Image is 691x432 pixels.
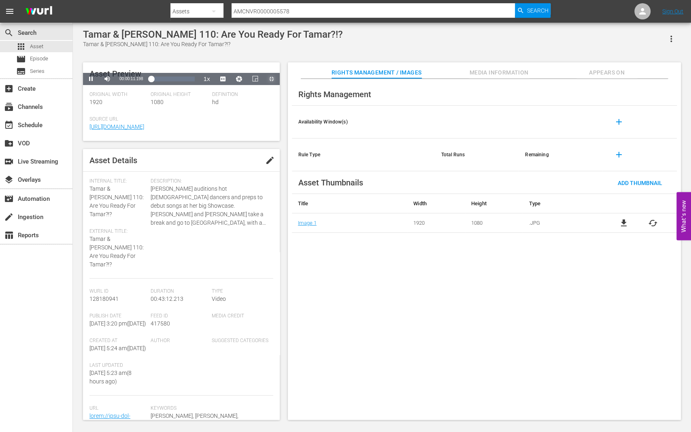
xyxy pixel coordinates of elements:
div: Progress Bar [151,77,194,81]
th: Title [292,194,407,213]
span: 1920 [89,99,102,105]
span: [DATE] 3:20 pm ( [DATE] ) [89,320,146,327]
span: Episode [16,54,26,64]
span: Publish Date [89,313,147,319]
div: Tamar & [PERSON_NAME] 110: Are You Ready For Tamar?!? [83,40,343,49]
td: 1920 [407,213,465,233]
td: 1080 [465,213,523,233]
span: Schedule [4,120,14,130]
img: ans4CAIJ8jUAAAAAAAAAAAAAAAAAAAAAAAAgQb4GAAAAAAAAAAAAAAAAAAAAAAAAJMjXAAAAAAAAAAAAAAAAAAAAAAAAgAT5G... [19,2,58,21]
span: Description: [151,178,269,185]
span: Series [30,67,45,75]
span: VOD [4,138,14,148]
a: file_download [619,218,629,228]
button: Exit Fullscreen [264,73,280,85]
th: Availability Window(s) [292,106,435,138]
span: External Title: [89,228,147,235]
th: Rule Type [292,138,435,171]
button: Jump To Time [231,73,247,85]
span: Duration [151,288,208,295]
span: Source Url [89,116,269,123]
span: Original Width [89,92,147,98]
span: Add Thumbnail [611,180,669,186]
th: Type [523,194,600,213]
a: Sign Out [662,8,683,15]
span: Suggested Categories [212,338,269,344]
button: add [609,112,628,132]
span: [DATE] 5:24 am ( [DATE] ) [89,345,146,351]
span: Author [151,338,208,344]
span: Definition [212,92,269,98]
span: 417580 [151,320,170,327]
button: Search [515,3,551,18]
span: [PERSON_NAME] auditions hot [DEMOGRAPHIC_DATA] dancers and preps to debut songs at her big Showca... [151,185,269,227]
button: Captions [215,73,231,85]
td: .JPG [523,213,600,233]
span: Asset [30,43,43,51]
span: Asset Details [89,155,137,165]
span: Search [527,3,548,18]
span: Created At [89,338,147,344]
button: Mute [99,73,115,85]
span: Asset Thumbnails [298,178,363,187]
span: Rights Management [298,89,371,99]
th: Width [407,194,465,213]
span: menu [5,6,15,16]
span: Media Credit [212,313,269,319]
button: edit [260,151,280,170]
span: Search [4,28,14,38]
span: Channels [4,102,14,112]
button: Add Thumbnail [611,175,669,190]
span: Wurl Id [89,288,147,295]
span: Appears On [576,68,637,78]
span: Series [16,66,26,76]
button: Playback Rate [199,73,215,85]
span: Reports [4,230,14,240]
span: hd [212,99,218,105]
span: Ingestion [4,212,14,222]
a: [URL][DOMAIN_NAME] [89,123,144,130]
span: Feed ID [151,313,208,319]
span: Asset Preview [89,69,141,79]
span: 1080 [151,99,164,105]
button: add [609,145,628,164]
span: Original Height [151,92,208,98]
span: Live Streaming [4,157,14,166]
span: Tamar & [PERSON_NAME] 110: Are You Ready For Tamar?!? [89,236,144,268]
span: edit [265,155,275,165]
th: Remaining [519,138,602,171]
span: Url [89,405,147,412]
a: Image 1 [298,220,317,226]
button: cached [648,218,658,228]
th: Total Runs [435,138,519,171]
div: Tamar & [PERSON_NAME] 110: Are You Ready For Tamar?!? [83,29,343,40]
span: Episode [30,55,48,63]
span: add [614,117,623,127]
span: Automation [4,194,14,204]
span: Overlays [4,175,14,185]
span: Create [4,84,14,94]
span: Asset [16,42,26,51]
span: [DATE] 5:23 am ( 8 hours ago ) [89,370,132,385]
span: Keywords [151,405,269,412]
span: Video [212,296,226,302]
button: Open Feedback Widget [676,192,691,240]
span: 00:43:12.213 [151,296,183,302]
button: Pause [83,73,99,85]
span: Media Information [469,68,529,78]
span: Type [212,288,269,295]
span: Rights Management / Images [332,68,421,78]
span: 00:00:11.198 [119,77,143,81]
span: add [614,150,623,160]
span: 128180941 [89,296,119,302]
span: Internal Title: [89,178,147,185]
button: Picture-in-Picture [247,73,264,85]
span: Last Updated [89,362,147,369]
span: Tamar & [PERSON_NAME] 110: Are You Ready For Tamar?!? [89,185,144,217]
th: Height [465,194,523,213]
